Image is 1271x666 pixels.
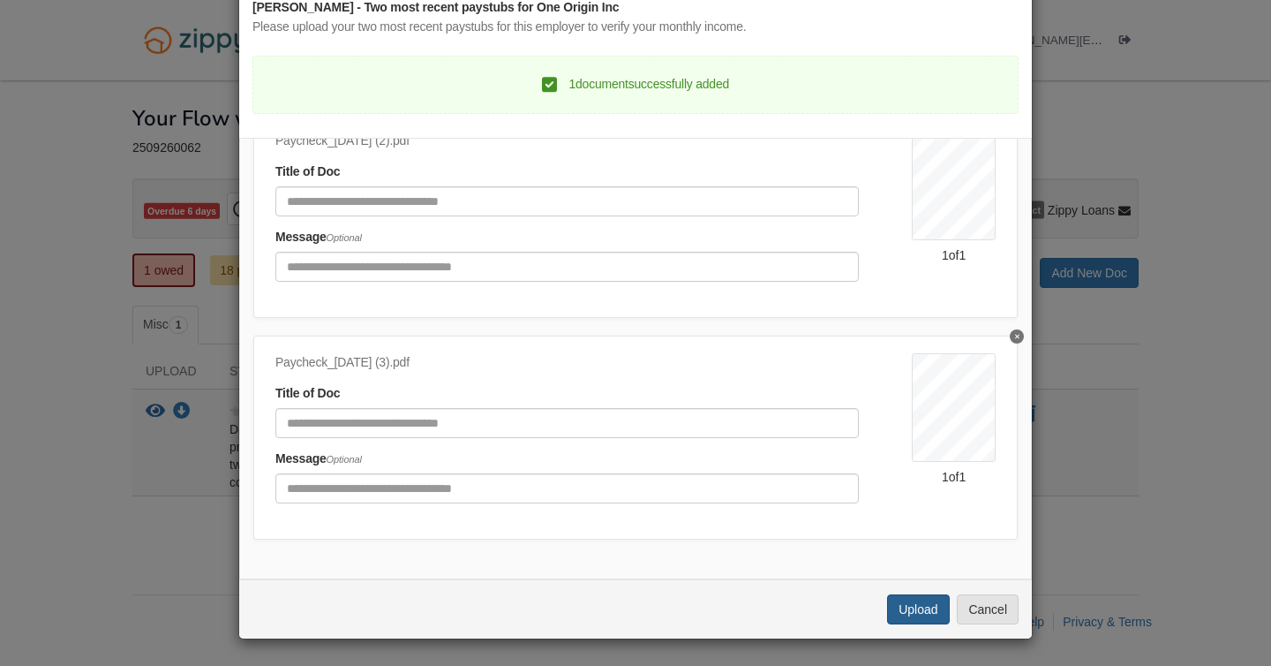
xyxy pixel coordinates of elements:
[275,473,859,503] input: Include any comments on this document
[275,384,340,404] label: Title of Doc
[912,468,996,486] div: 1 of 1
[327,232,362,243] span: Optional
[327,454,362,465] span: Optional
[275,252,859,282] input: Include any comments on this document
[887,594,949,624] button: Upload
[275,228,362,247] label: Message
[275,408,859,438] input: Document Title
[275,353,859,373] div: Paycheck_[DATE] (3).pdf
[912,246,996,264] div: 1 of 1
[275,450,362,469] label: Message
[1010,329,1024,344] button: Delete undefined
[275,186,859,216] input: Document Title
[542,75,729,95] div: 1 document successfully added
[957,594,1019,624] button: Cancel
[275,163,340,182] label: Title of Doc
[275,132,859,151] div: Paycheck_[DATE] (2).pdf
[252,18,1019,37] div: Please upload your two most recent paystubs for this employer to verify your monthly income.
